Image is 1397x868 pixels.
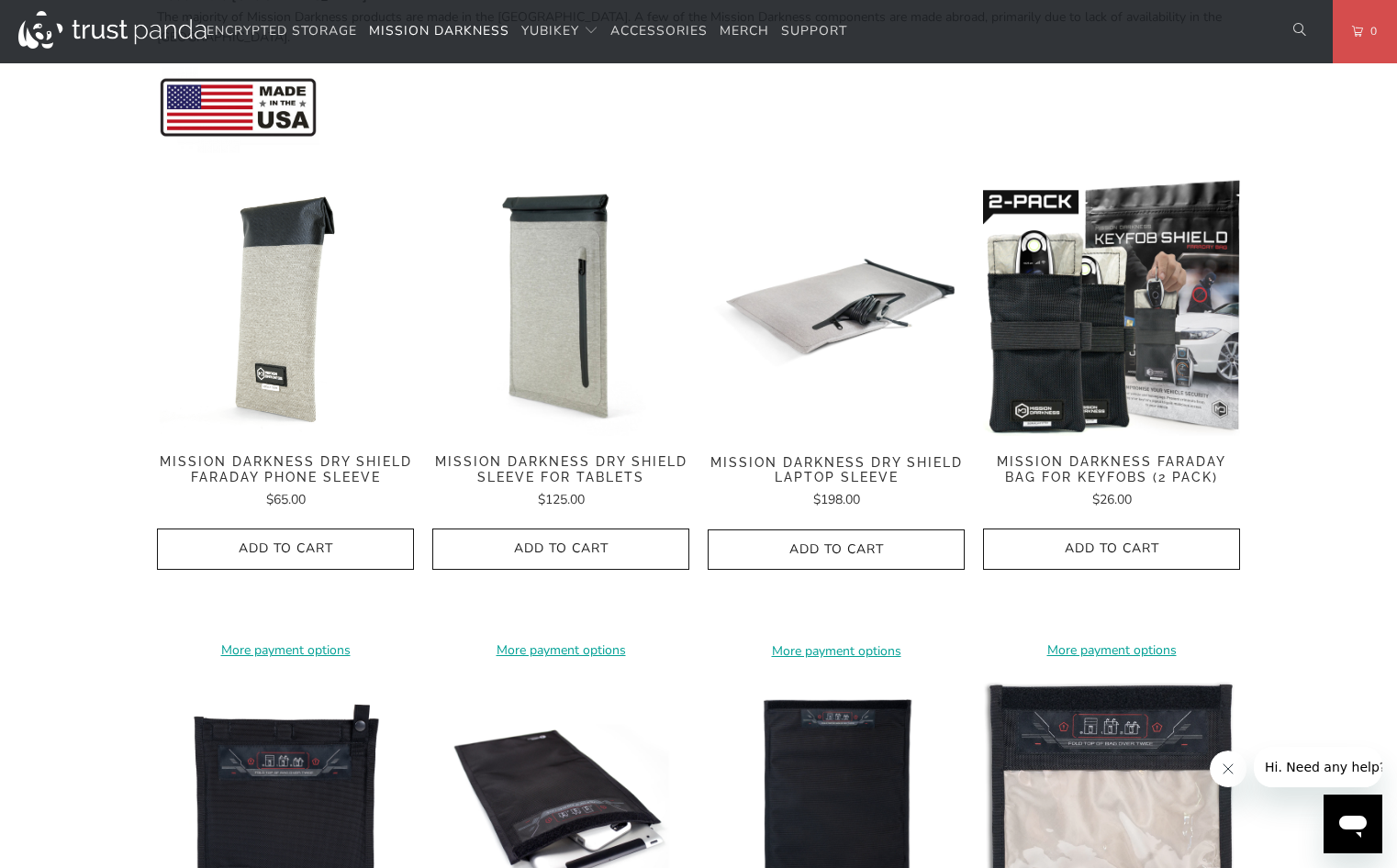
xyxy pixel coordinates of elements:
[176,541,395,557] span: Add to Cart
[369,10,509,53] a: Mission Darkness
[708,641,965,662] a: More payment options
[1254,747,1382,787] iframe: Message from company
[983,640,1240,661] a: More payment options
[708,455,965,511] a: Mission Darkness Dry Shield Laptop Sleeve $198.00
[452,541,670,557] span: Add to Cart
[207,10,357,53] a: Encrypted Storage
[1092,491,1132,508] span: $26.00
[720,22,769,39] span: Merch
[432,529,689,570] button: Add to Cart
[157,640,414,661] a: More payment options
[708,179,965,436] a: Mission Darkness Dry Shield Laptop Sleeve Mission Darkness Dry Shield Laptop Sleeve
[1363,21,1378,41] span: 0
[432,640,689,661] a: More payment options
[157,179,414,436] a: Mission Darkness Dry Shield Faraday Phone Sleeve - Trust Panda Mission Darkness Dry Shield Farada...
[18,11,207,49] img: Trust Panda Australia
[610,10,708,53] a: Accessories
[432,179,689,436] a: Mission Darkness Dry Shield Sleeve For Tablets Mission Darkness Dry Shield Sleeve For Tablets
[983,454,1240,485] span: Mission Darkness Faraday Bag for Keyfobs (2 pack)
[720,10,769,53] a: Merch
[708,529,965,571] button: Add to Cart
[369,22,509,39] span: Mission Darkness
[432,454,689,485] span: Mission Darkness Dry Shield Sleeve For Tablets
[983,179,1240,436] a: Mission Darkness Faraday Bag for Keyfobs (2 pack) Mission Darkness Faraday Bag for Keyfobs (2 pack)
[983,179,1240,436] img: Mission Darkness Faraday Bag for Keyfobs (2 pack)
[610,22,708,39] span: Accessories
[1210,751,1246,787] iframe: Close message
[727,542,945,558] span: Add to Cart
[813,491,860,508] span: $198.00
[538,491,585,508] span: $125.00
[781,10,847,53] a: Support
[781,22,847,39] span: Support
[432,179,689,436] img: Mission Darkness Dry Shield Sleeve For Tablets
[157,529,414,570] button: Add to Cart
[983,529,1240,570] button: Add to Cart
[521,22,579,39] span: YubiKey
[157,179,414,436] img: Mission Darkness Dry Shield Faraday Phone Sleeve - Trust Panda
[207,22,357,39] span: Encrypted Storage
[983,454,1240,510] a: Mission Darkness Faraday Bag for Keyfobs (2 pack) $26.00
[521,10,598,53] summary: YubiKey
[432,454,689,510] a: Mission Darkness Dry Shield Sleeve For Tablets $125.00
[157,454,414,510] a: Mission Darkness Dry Shield Faraday Phone Sleeve $65.00
[1002,541,1221,557] span: Add to Cart
[266,491,306,508] span: $65.00
[708,455,965,486] span: Mission Darkness Dry Shield Laptop Sleeve
[708,179,965,436] img: Mission Darkness Dry Shield Laptop Sleeve
[11,13,132,28] span: Hi. Need any help?
[1324,795,1382,853] iframe: Button to launch messaging window
[207,10,847,53] nav: Translation missing: en.navigation.header.main_nav
[157,454,414,485] span: Mission Darkness Dry Shield Faraday Phone Sleeve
